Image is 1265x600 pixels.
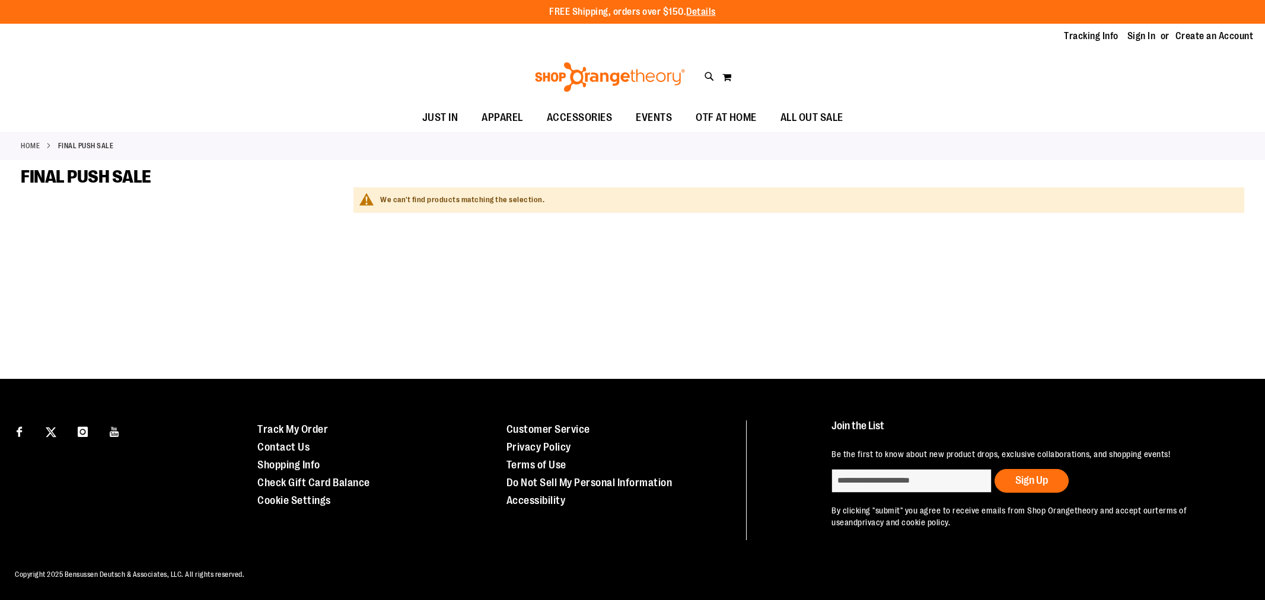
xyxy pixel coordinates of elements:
a: Visit our Facebook page [9,420,30,441]
a: Create an Account [1175,30,1254,43]
span: EVENTS [636,104,672,131]
img: Shop Orangetheory [533,62,687,92]
a: terms of use [831,506,1187,527]
input: enter email [831,469,992,493]
a: Accessibility [506,494,566,506]
a: Terms of Use [506,459,566,471]
a: Shopping Info [257,459,320,471]
a: Visit our Instagram page [72,420,93,441]
a: Details [686,7,716,17]
button: Sign Up [995,469,1069,493]
span: Sign Up [1015,474,1048,486]
a: Visit our Youtube page [104,420,125,441]
p: Be the first to know about new product drops, exclusive collaborations, and shopping events! [831,448,1235,460]
a: Sign In [1127,30,1156,43]
a: Tracking Info [1064,30,1119,43]
div: We can't find products matching the selection. [380,194,1232,206]
p: By clicking "submit" you agree to receive emails from Shop Orangetheory and accept our and [831,505,1235,528]
span: ALL OUT SALE [780,104,843,131]
span: ACCESSORIES [547,104,613,131]
span: FINAL PUSH SALE [21,167,151,187]
a: Privacy Policy [506,441,571,453]
h4: Join the List [831,420,1235,442]
a: Customer Service [506,423,590,435]
span: Copyright 2025 Bensussen Deutsch & Associates, LLC. All rights reserved. [15,570,244,579]
a: privacy and cookie policy. [858,518,950,527]
span: JUST IN [422,104,458,131]
span: OTF AT HOME [696,104,757,131]
a: Contact Us [257,441,310,453]
a: Cookie Settings [257,494,331,506]
strong: FINAL PUSH SALE [58,141,114,151]
a: Home [21,141,40,151]
p: FREE Shipping, orders over $150. [549,5,716,19]
a: Track My Order [257,423,328,435]
img: Twitter [46,427,56,438]
a: Check Gift Card Balance [257,477,370,489]
a: Do Not Sell My Personal Information [506,477,673,489]
span: APPAREL [482,104,523,131]
a: Visit our X page [41,420,62,441]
